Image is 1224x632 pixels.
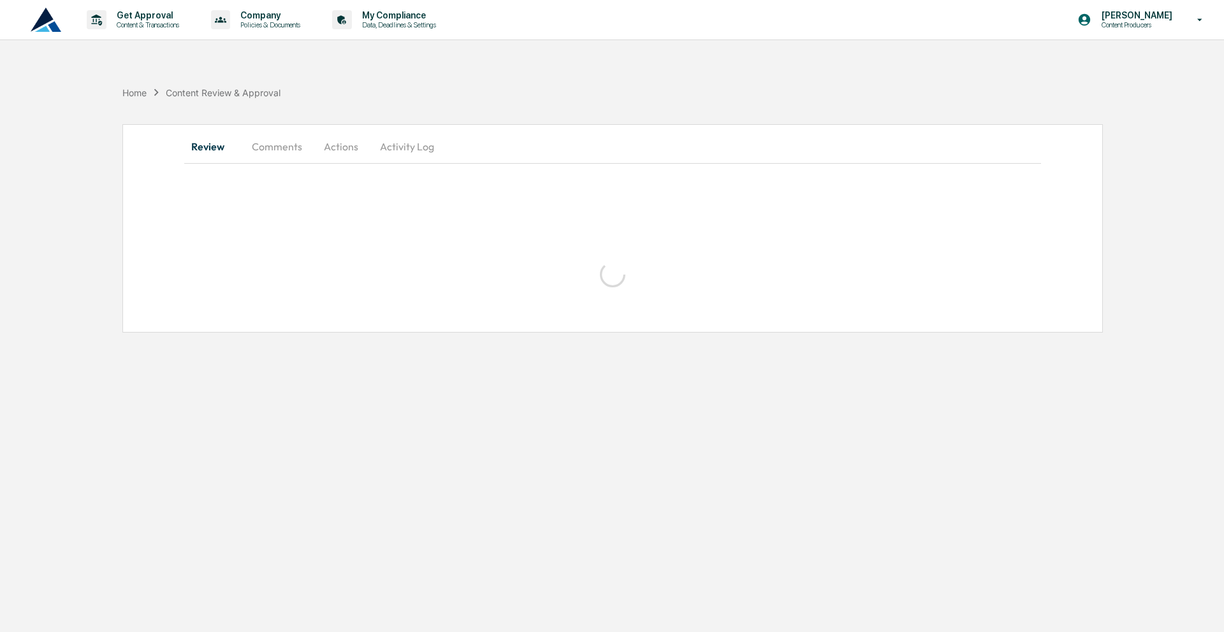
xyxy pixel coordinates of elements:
div: Content Review & Approval [166,87,280,98]
button: Actions [312,131,370,162]
p: Policies & Documents [230,20,307,29]
p: My Compliance [352,10,442,20]
p: [PERSON_NAME] [1091,10,1179,20]
button: Activity Log [370,131,444,162]
p: Company [230,10,307,20]
p: Data, Deadlines & Settings [352,20,442,29]
p: Content & Transactions [106,20,186,29]
img: logo [31,8,61,32]
div: Home [122,87,147,98]
button: Review [184,131,242,162]
div: secondary tabs example [184,131,1041,162]
p: Get Approval [106,10,186,20]
button: Comments [242,131,312,162]
p: Content Producers [1091,20,1179,29]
